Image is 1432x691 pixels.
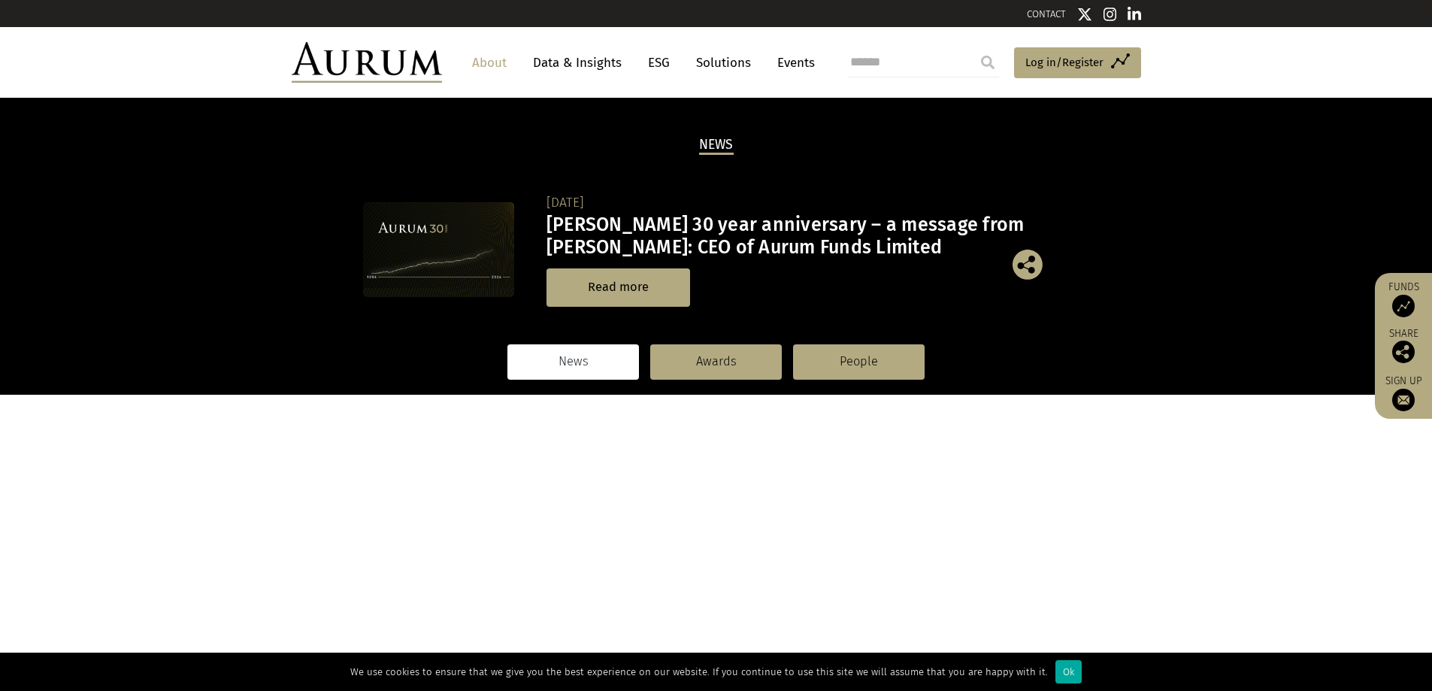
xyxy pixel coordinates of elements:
[1392,389,1415,411] img: Sign up to our newsletter
[689,49,758,77] a: Solutions
[1014,47,1141,79] a: Log in/Register
[525,49,629,77] a: Data & Insights
[546,192,1066,214] div: [DATE]
[973,47,1003,77] input: Submit
[1025,53,1104,71] span: Log in/Register
[465,49,514,77] a: About
[507,344,639,379] a: News
[650,344,782,379] a: Awards
[1055,660,1082,683] div: Ok
[1128,7,1141,22] img: Linkedin icon
[1382,280,1424,317] a: Funds
[1027,8,1066,20] a: CONTACT
[546,268,690,307] a: Read more
[699,137,734,155] h2: News
[1382,374,1424,411] a: Sign up
[640,49,677,77] a: ESG
[1104,7,1117,22] img: Instagram icon
[292,42,442,83] img: Aurum
[770,49,815,77] a: Events
[793,344,925,379] a: People
[546,214,1066,259] h3: [PERSON_NAME] 30 year anniversary – a message from [PERSON_NAME]: CEO of Aurum Funds Limited
[1382,329,1424,363] div: Share
[1077,7,1092,22] img: Twitter icon
[1392,341,1415,363] img: Share this post
[1392,295,1415,317] img: Access Funds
